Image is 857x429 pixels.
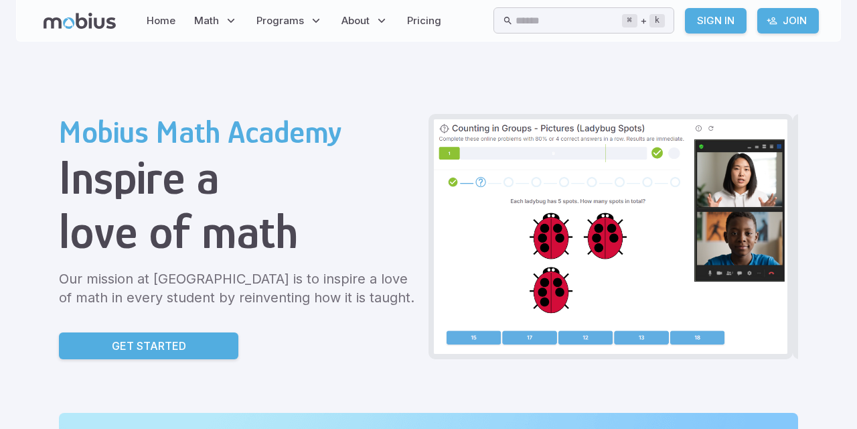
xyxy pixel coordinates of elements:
p: Get Started [112,338,186,354]
a: Pricing [403,5,445,36]
span: About [341,13,370,28]
a: Home [143,5,179,36]
a: Get Started [59,332,238,359]
img: Grade 2 Class [434,119,787,354]
span: Programs [256,13,304,28]
kbd: k [649,14,665,27]
h1: love of math [59,204,418,259]
p: Our mission at [GEOGRAPHIC_DATA] is to inspire a love of math in every student by reinventing how... [59,269,418,307]
a: Join [757,8,819,34]
kbd: ⌘ [622,14,637,27]
h2: Mobius Math Academy [59,114,418,150]
span: Math [194,13,219,28]
a: Sign In [685,8,747,34]
div: + [622,13,665,29]
h1: Inspire a [59,150,418,204]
